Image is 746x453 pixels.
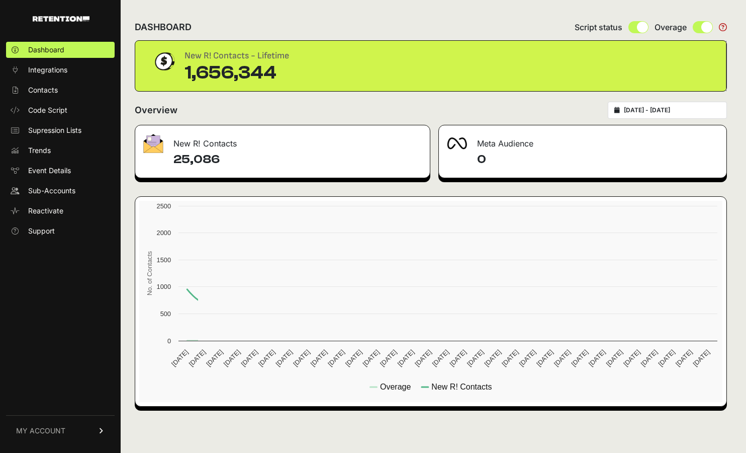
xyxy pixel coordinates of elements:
a: MY ACCOUNT [6,415,115,446]
div: New R! Contacts - Lifetime [184,49,289,63]
img: dollar-coin-05c43ed7efb7bc0c12610022525b4bbbb207c7efeef5aecc26f025e68dcafac9.png [151,49,176,74]
span: Overage [655,21,687,33]
text: [DATE] [431,348,450,368]
text: [DATE] [674,348,694,368]
text: [DATE] [379,348,398,368]
text: [DATE] [465,348,485,368]
text: [DATE] [222,348,242,368]
text: [DATE] [518,348,537,368]
text: [DATE] [587,348,607,368]
text: [DATE] [413,348,433,368]
a: Dashboard [6,42,115,58]
span: Reactivate [28,206,63,216]
text: [DATE] [692,348,711,368]
text: [DATE] [622,348,641,368]
text: [DATE] [205,348,224,368]
text: New R! Contacts [431,383,492,391]
text: [DATE] [188,348,207,368]
text: 2500 [157,202,171,210]
text: [DATE] [344,348,363,368]
text: 2000 [157,229,171,237]
span: Script status [575,21,622,33]
text: [DATE] [500,348,520,368]
text: 0 [167,337,171,345]
text: 1000 [157,283,171,290]
text: No. of Contacts [146,251,153,295]
span: Sub-Accounts [28,186,75,196]
text: [DATE] [657,348,676,368]
h2: DASHBOARD [135,20,192,34]
a: Trends [6,142,115,159]
a: Contacts [6,82,115,98]
img: fa-meta-2f981b61bb99beabf952f7030308934f19ce035c18b003e963880cc3fabeebb7.png [447,137,467,149]
text: [DATE] [239,348,259,368]
div: New R! Contacts [135,125,430,156]
text: 500 [160,310,171,318]
span: MY ACCOUNT [16,426,65,436]
div: Meta Audience [439,125,726,156]
text: [DATE] [535,348,554,368]
text: [DATE] [361,348,381,368]
a: Code Script [6,102,115,118]
span: Integrations [28,65,67,75]
text: [DATE] [309,348,329,368]
span: Trends [28,145,51,156]
span: Contacts [28,85,58,95]
a: Support [6,223,115,239]
text: [DATE] [396,348,416,368]
text: [DATE] [170,348,190,368]
text: [DATE] [605,348,624,368]
h4: 25,086 [173,152,422,168]
a: Event Details [6,163,115,179]
text: Overage [380,383,411,391]
text: [DATE] [292,348,311,368]
a: Integrations [6,62,115,78]
span: Dashboard [28,45,64,55]
span: Supression Lists [28,125,81,135]
text: [DATE] [570,348,589,368]
span: Support [28,226,55,236]
text: [DATE] [552,348,572,368]
text: [DATE] [257,348,276,368]
a: Supression Lists [6,122,115,138]
a: Reactivate [6,203,115,219]
h2: Overview [135,103,177,117]
span: Event Details [28,166,71,176]
text: [DATE] [274,348,294,368]
text: [DATE] [639,348,659,368]
text: 1500 [157,256,171,264]
text: [DATE] [326,348,346,368]
div: 1,656,344 [184,63,289,83]
text: [DATE] [448,348,468,368]
img: Retention.com [33,16,89,22]
img: fa-envelope-19ae18322b30453b285274b1b8af3d052b27d846a4fbe8435d1a52b978f639a2.png [143,134,163,153]
a: Sub-Accounts [6,183,115,199]
h4: 0 [477,152,718,168]
text: [DATE] [483,348,503,368]
span: Code Script [28,105,67,115]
